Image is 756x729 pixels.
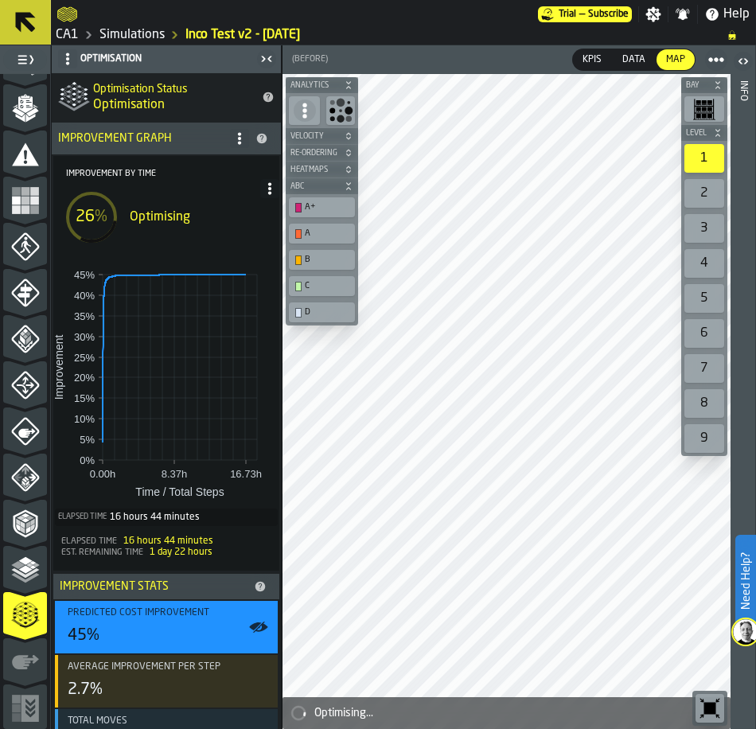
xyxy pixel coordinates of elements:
[681,141,727,176] div: button-toolbar-undefined
[58,132,230,145] div: Improvement Graph
[68,607,271,618] div: Title
[692,691,727,726] div: button-toolbar-undefined
[681,77,727,93] button: button-
[68,607,209,618] span: Predicted Cost Improvement
[286,247,358,273] div: button-toolbar-undefined
[68,661,271,672] div: Title
[3,49,47,71] label: button-toggle-Toggle Full Menu
[731,45,755,729] header: Info
[286,299,358,326] div: button-toolbar-undefined
[99,25,165,45] a: link-to-/wh/i/76e2a128-1b54-4d66-80d4-05ae4c277723
[305,281,352,291] div: C
[681,246,727,281] div: button-toolbar-undefined
[681,281,727,316] div: button-toolbar-undefined
[656,49,696,71] label: button-switch-multi-Map
[68,715,127,727] span: Total Moves
[579,9,585,20] span: —
[286,162,358,177] button: button-
[61,537,117,546] span: Elapsed Time
[286,273,358,299] div: button-toolbar-undefined
[185,25,300,45] a: link-to-/wh/i/76e2a128-1b54-4d66-80d4-05ae4c277723/simulations/27a9cfd5-94d3-4e65-ae69-901fe09d9567
[68,661,220,672] span: Average Improvement Per Step
[573,49,611,70] div: thumb
[639,6,668,22] label: button-toggle-Settings
[657,49,695,70] div: thumb
[684,424,724,453] div: 9
[246,601,271,653] label: button-toggle-Show on Map
[681,351,727,386] div: button-toolbar-undefined
[3,500,47,544] li: menu Compliance
[3,684,47,729] li: menu Implement
[681,316,727,351] div: button-toolbar-undefined
[53,334,65,400] text: Improvement
[68,625,99,647] div: 45%
[95,209,107,225] span: %
[683,129,710,138] span: Level
[588,9,629,20] span: Subscribe
[286,220,358,247] div: button-toolbar-undefined
[68,715,271,727] div: Title
[54,25,753,45] nav: Breadcrumb
[60,580,247,593] div: Improvement Stats
[323,93,358,128] div: button-toolbar-undefined
[80,454,95,466] text: 0%
[559,9,576,20] span: Trial
[681,176,727,211] div: button-toolbar-undefined
[287,81,341,90] span: Analytics
[286,128,358,144] button: button-
[286,194,358,220] div: button-toolbar-undefined
[287,166,341,174] span: Heatmaps
[305,255,352,265] div: B
[56,25,79,45] a: link-to-/wh/i/76e2a128-1b54-4d66-80d4-05ae4c277723
[328,98,353,123] svg: Show Congestion
[572,49,612,71] label: button-switch-multi-KPIs
[314,707,724,719] div: Optimising...
[52,73,281,121] div: title-Optimisation
[90,468,116,480] text: 0.00h
[130,208,247,227] div: Optimising
[287,132,341,141] span: Velocity
[579,53,605,67] span: KPIs
[93,96,165,115] span: Optimisation
[55,509,278,526] div: Total time elapsed since optimization started
[681,211,727,246] div: button-toolbar-undefined
[286,178,358,194] button: button-
[150,548,212,557] span: 1 day 22 hours
[68,679,103,701] div: 2.7%
[74,351,95,363] text: 25%
[683,81,710,90] span: Bay
[3,315,47,360] li: menu Stacking Policy
[292,54,328,64] span: (Before)
[290,251,353,268] div: B
[66,169,279,179] span: Improvement by time
[290,278,353,294] div: C
[162,468,188,480] text: 8.37h
[3,223,47,267] li: menu Agents
[286,77,358,93] button: button-
[738,77,749,725] div: Info
[80,433,95,445] text: 5%
[74,392,95,403] text: 15%
[3,638,47,683] li: menu Re-assign
[732,49,754,77] label: button-toggle-Open
[612,49,656,71] label: button-switch-multi-Data
[3,38,47,83] li: menu Items
[93,80,252,96] h2: Sub Title
[684,319,724,348] div: 6
[305,202,352,212] div: A+
[3,546,47,591] li: menu Analyse
[684,354,724,383] div: 7
[74,289,95,301] text: 40%
[681,386,727,421] div: button-toolbar-undefined
[684,144,724,173] div: 1
[3,131,47,175] li: menu Data Stats
[290,199,353,216] div: A+
[61,548,143,557] span: Est. Remaining Time
[663,53,688,67] span: Map
[3,592,47,637] li: menu Optimise
[723,5,750,24] span: Help
[3,84,47,129] li: menu Orders
[681,93,727,125] div: button-toolbar-undefined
